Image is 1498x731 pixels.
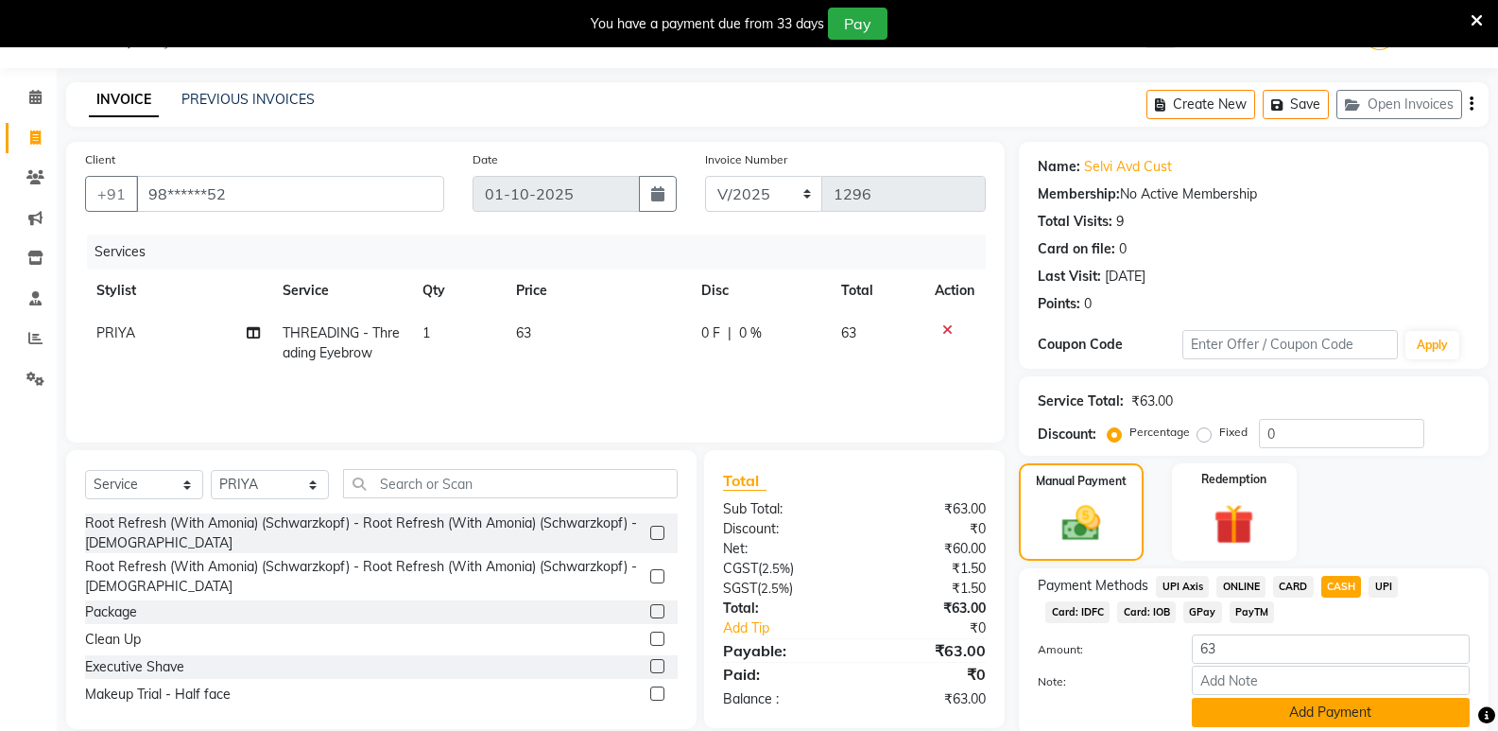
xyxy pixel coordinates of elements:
[828,8,887,40] button: Pay
[739,323,762,343] span: 0 %
[591,14,824,34] div: You have a payment due from 33 days
[85,685,231,705] div: Makeup Trial - Half face
[701,323,720,343] span: 0 F
[709,689,854,709] div: Balance :
[516,324,531,341] span: 63
[85,513,643,553] div: Root Refresh (With Amonia) (Schwarzkopf) - Root Refresh (With Amonia) (Schwarzkopf) - [DEMOGRAPHI...
[1038,267,1101,287] div: Last Visit:
[343,469,678,498] input: Search or Scan
[1024,673,1177,690] label: Note:
[1116,212,1124,232] div: 9
[283,324,400,361] span: THREADING - Threading Eyebrow
[709,499,854,519] div: Sub Total:
[723,560,758,577] span: CGST
[1146,90,1255,119] button: Create New
[1105,267,1145,287] div: [DATE]
[1273,576,1314,598] span: CARD
[1336,90,1462,119] button: Open Invoices
[1201,471,1266,488] label: Redemption
[761,581,789,596] span: 2.5%
[505,270,691,312] th: Price
[1038,392,1124,411] div: Service Total:
[709,639,854,662] div: Payable:
[1230,601,1275,623] span: PayTM
[85,557,643,597] div: Root Refresh (With Amonia) (Schwarzkopf) - Root Refresh (With Amonia) (Schwarzkopf) - [DEMOGRAPHI...
[723,471,766,491] span: Total
[1405,331,1459,359] button: Apply
[1038,157,1080,177] div: Name:
[690,270,830,312] th: Disc
[1038,184,1470,204] div: No Active Membership
[87,235,1000,270] div: Services
[1156,576,1209,598] span: UPI Axis
[854,499,1000,519] div: ₹63.00
[1084,157,1172,177] a: Selvi Avd Cust
[841,324,856,341] span: 63
[1321,576,1362,598] span: CASH
[1084,294,1092,314] div: 0
[879,618,1000,638] div: ₹0
[762,561,790,576] span: 2.5%
[1117,601,1176,623] span: Card: IOB
[1129,424,1190,441] label: Percentage
[85,630,141,650] div: Clean Up
[709,539,854,559] div: Net:
[830,270,923,312] th: Total
[1219,424,1248,441] label: Fixed
[1038,239,1115,259] div: Card on file:
[1050,501,1112,546] img: _cash.svg
[136,176,444,212] input: Search by Name/Mobile/Email/Code
[96,324,135,341] span: PRIYA
[1045,601,1110,623] span: Card: IDFC
[85,270,271,312] th: Stylist
[85,151,115,168] label: Client
[854,579,1000,599] div: ₹1.50
[1192,666,1470,695] input: Add Note
[1183,601,1222,623] span: GPay
[1024,641,1177,658] label: Amount:
[181,91,315,108] a: PREVIOUS INVOICES
[854,599,1000,618] div: ₹63.00
[1038,425,1096,444] div: Discount:
[1038,576,1148,596] span: Payment Methods
[1216,576,1266,598] span: ONLINE
[1038,294,1080,314] div: Points:
[923,270,986,312] th: Action
[1192,635,1470,664] input: Amount
[1036,473,1127,490] label: Manual Payment
[89,83,159,117] a: INVOICE
[85,176,138,212] button: +91
[1131,392,1173,411] div: ₹63.00
[473,151,498,168] label: Date
[709,663,854,686] div: Paid:
[854,689,1000,709] div: ₹63.00
[705,151,787,168] label: Invoice Number
[1038,184,1120,204] div: Membership:
[85,602,137,622] div: Package
[709,618,879,638] a: Add Tip
[85,657,184,677] div: Executive Shave
[422,324,430,341] span: 1
[709,559,854,579] div: ( )
[1192,698,1470,727] button: Add Payment
[1038,335,1181,355] div: Coupon Code
[1182,330,1398,359] input: Enter Offer / Coupon Code
[709,519,854,539] div: Discount:
[1263,90,1329,119] button: Save
[854,539,1000,559] div: ₹60.00
[1201,499,1266,549] img: _gift.svg
[1369,576,1398,598] span: UPI
[854,639,1000,662] div: ₹63.00
[271,270,411,312] th: Service
[709,579,854,599] div: ( )
[1038,212,1112,232] div: Total Visits:
[854,559,1000,579] div: ₹1.50
[723,580,757,597] span: SGST
[709,599,854,618] div: Total:
[854,519,1000,539] div: ₹0
[854,663,1000,686] div: ₹0
[411,270,505,312] th: Qty
[728,323,732,343] span: |
[1119,239,1127,259] div: 0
